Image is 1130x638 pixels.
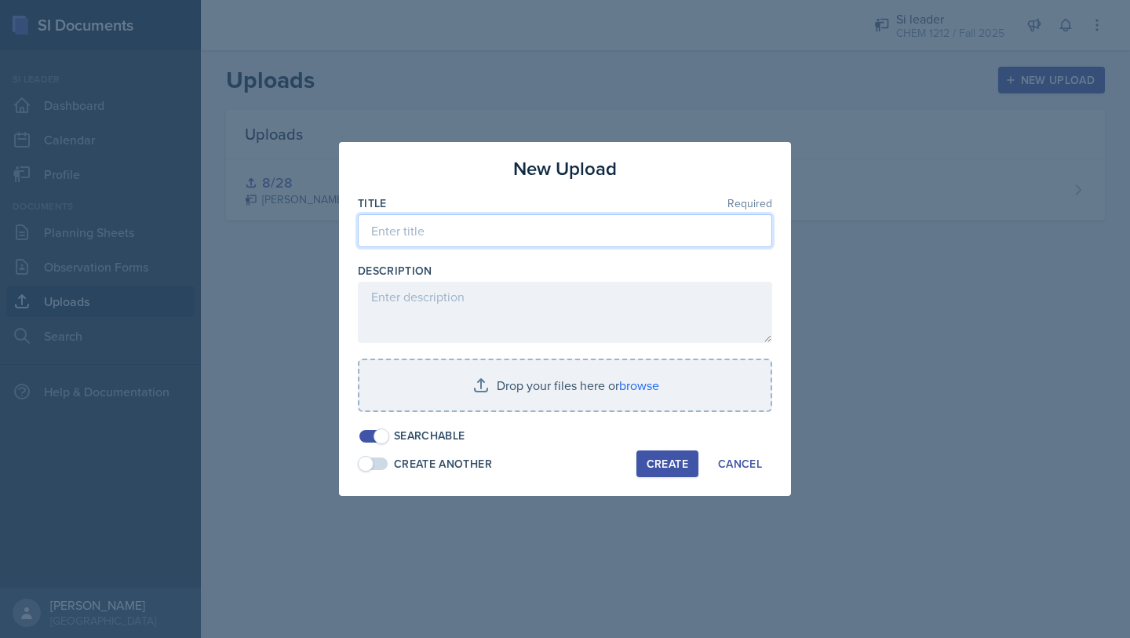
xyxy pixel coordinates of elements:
div: Create [647,458,688,470]
button: Cancel [708,450,772,477]
label: Description [358,263,432,279]
span: Required [727,198,772,209]
input: Enter title [358,214,772,247]
div: Create Another [394,456,492,472]
button: Create [636,450,698,477]
label: Title [358,195,387,211]
div: Cancel [718,458,762,470]
h3: New Upload [513,155,617,183]
div: Searchable [394,428,465,444]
